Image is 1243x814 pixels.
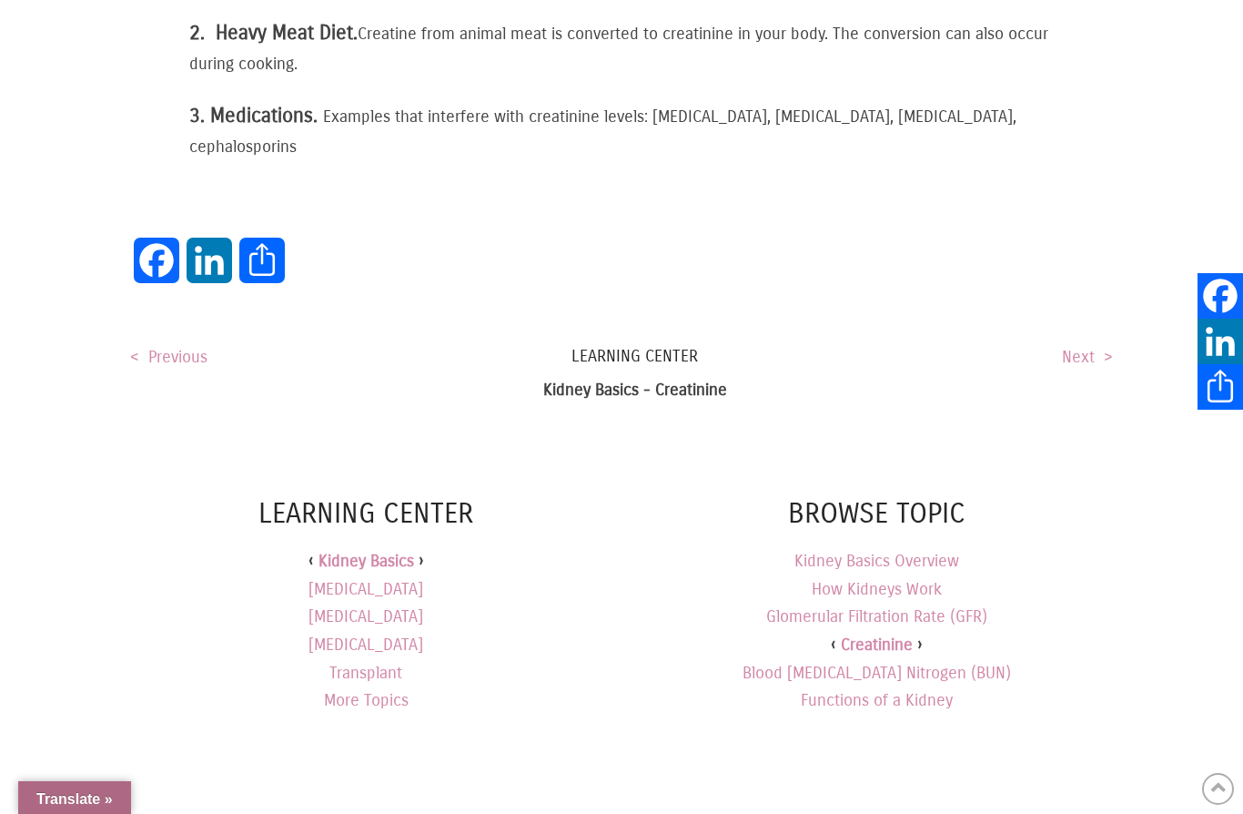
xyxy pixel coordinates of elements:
a: Kidney Basics Overview [794,551,959,571]
a: [MEDICAL_DATA] [308,631,423,659]
a: [MEDICAL_DATA] [308,603,423,631]
b: Kidney Basics - Creatinine [543,380,727,400]
h4: Learning Center [130,494,601,534]
a: Functions of a Kidney [801,690,953,710]
a: Transplant [329,659,402,687]
a: [MEDICAL_DATA] [308,575,423,604]
a: Blood [MEDICAL_DATA] Nitrogen (BUN) [743,663,1011,683]
h4: Browse Topic [642,494,1113,534]
span: Translate » [36,791,113,807]
strong: 3. Medications. [189,104,318,127]
a: Facebook [130,238,183,301]
big: 2. Heavy Meat Diet. [189,21,358,45]
a: Back to Top [1202,773,1234,805]
p: Examples that interfere with creatinine levels: [MEDICAL_DATA], [MEDICAL_DATA], [MEDICAL_DATA], c... [189,99,1054,160]
a: Learning Center [130,345,1113,368]
p: Creatine from animal meat is converted to creatinine in your body. The conversion can also occur ... [189,16,1054,77]
a: How Kidneys Work [812,579,942,599]
a: Facebook [1198,273,1243,319]
a: LinkedIn [183,238,236,301]
a: Glomerular Filtration Rate (GFR) [766,606,987,626]
a: < Previous [130,347,207,367]
a: LinkedIn [1198,319,1243,364]
a: Kidney Basics [318,547,414,575]
a: Share [236,238,288,301]
a: Next > [1062,347,1113,367]
a: More Topics [324,687,409,715]
a: Creatinine [841,635,913,655]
